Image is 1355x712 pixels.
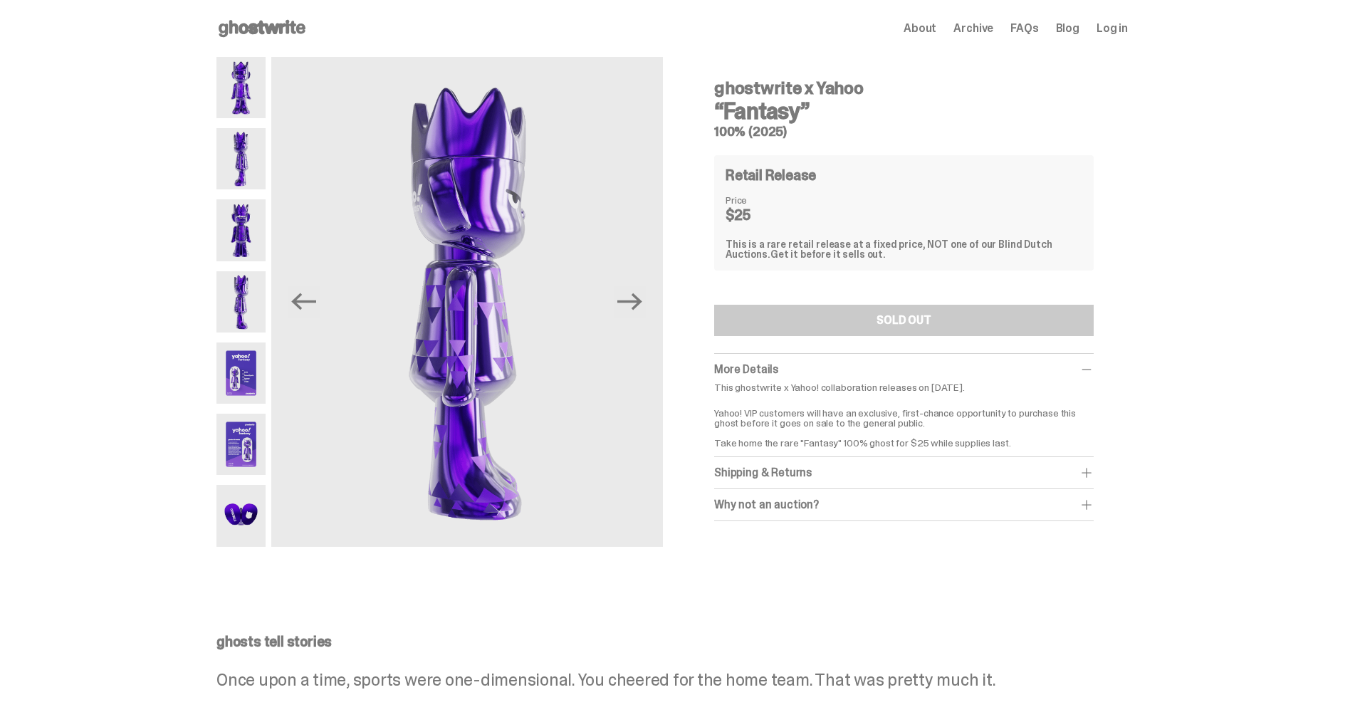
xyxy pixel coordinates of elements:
[288,286,320,318] button: Previous
[714,382,1094,392] p: This ghostwrite x Yahoo! collaboration releases on [DATE].
[714,362,778,377] span: More Details
[216,271,266,333] img: Yahoo-HG---4.png
[216,342,266,404] img: Yahoo-HG---5.png
[216,634,1128,649] p: ghosts tell stories
[714,80,1094,97] h4: ghostwrite x Yahoo
[216,57,266,118] img: Yahoo-HG---1.png
[726,208,797,222] dd: $25
[770,248,886,261] span: Get it before it sells out.
[216,199,266,261] img: Yahoo-HG---3.png
[714,466,1094,480] div: Shipping & Returns
[614,286,646,318] button: Next
[714,398,1094,448] p: Yahoo! VIP customers will have an exclusive, first-chance opportunity to purchase this ghost befo...
[714,305,1094,336] button: SOLD OUT
[1056,23,1079,34] a: Blog
[904,23,936,34] a: About
[714,498,1094,512] div: Why not an auction?
[953,23,993,34] a: Archive
[714,100,1094,122] h3: “Fantasy”
[714,125,1094,138] h5: 100% (2025)
[1010,23,1038,34] a: FAQs
[1097,23,1128,34] a: Log in
[726,168,816,182] h4: Retail Release
[726,239,1082,259] div: This is a rare retail release at a fixed price, NOT one of our Blind Dutch Auctions.
[726,195,797,205] dt: Price
[216,414,266,475] img: Yahoo-HG---6.png
[877,315,931,326] div: SOLD OUT
[216,128,266,189] img: Yahoo-HG---2.png
[216,485,266,546] img: Yahoo-HG---7.png
[216,671,1128,689] p: Once upon a time, sports were one-dimensional. You cheered for the home team. That was pretty muc...
[271,57,663,547] img: Yahoo-HG---4.png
